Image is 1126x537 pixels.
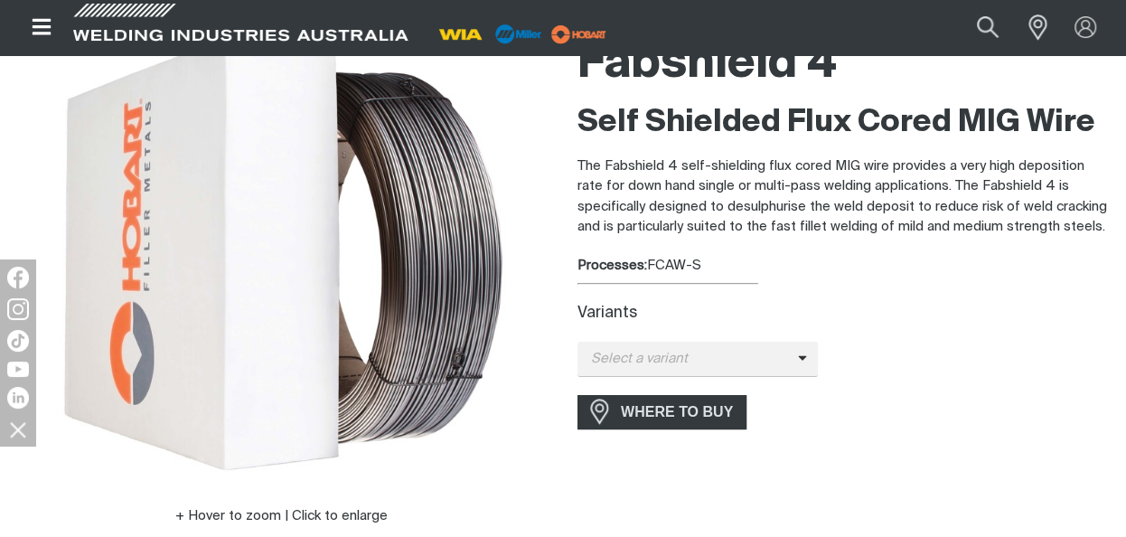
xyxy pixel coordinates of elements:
[577,259,647,272] strong: Processes:
[7,298,29,320] img: Instagram
[934,7,1018,48] input: Product name or item number...
[7,330,29,352] img: TikTok
[3,414,33,445] img: hide socials
[7,362,29,377] img: YouTube
[577,306,637,321] label: Variants
[609,398,745,427] span: WHERE TO BUY
[577,103,1112,143] h2: Self Shielded Flux Cored MIG Wire
[577,395,746,429] a: WHERE TO BUY
[957,7,1018,48] button: Search products
[164,505,399,527] button: Hover to zoom | Click to enlarge
[7,387,29,409] img: LinkedIn
[577,256,1112,277] div: FCAW-S
[546,21,612,48] img: miller
[7,267,29,288] img: Facebook
[577,35,1112,94] h1: Fabshield 4
[546,27,612,41] a: miller
[577,156,1112,238] p: The Fabshield 4 self-shielding flux cored MIG wire provides a very high deposition rate for down ...
[577,349,798,370] span: Select a variant
[56,26,508,478] img: Fabshield 4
